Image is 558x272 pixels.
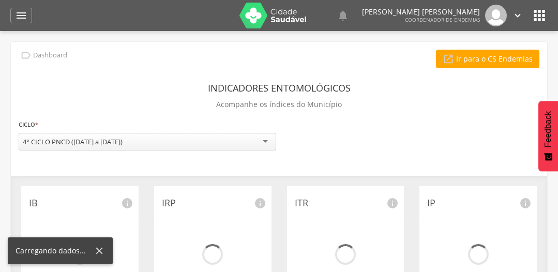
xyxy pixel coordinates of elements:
button: Feedback - Mostrar pesquisa [538,101,558,171]
p: IRP [162,197,264,210]
i:  [20,50,32,61]
p: Dashboard [33,51,67,59]
p: [PERSON_NAME] [PERSON_NAME] [362,8,480,16]
i:  [531,7,548,24]
p: ITR [295,197,397,210]
i:  [512,10,523,21]
a:  [512,5,523,26]
span: Feedback [544,111,553,147]
a:  [337,5,349,26]
i: info [121,197,133,209]
i:  [15,9,27,22]
p: IP [427,197,529,210]
p: IB [29,197,131,210]
i: info [254,197,266,209]
i: info [386,197,399,209]
i:  [337,9,349,22]
i: info [519,197,532,209]
div: Carregando dados... [16,246,94,256]
span: Coordenador de Endemias [405,16,480,23]
a: Ir para o CS Endemias [436,50,539,68]
i:  [443,53,454,65]
label: Ciclo [19,119,38,130]
a:  [10,8,32,23]
div: 4° CICLO PNCD ([DATE] a [DATE]) [23,137,123,146]
p: Acompanhe os índices do Município [216,97,342,112]
header: Indicadores Entomológicos [208,79,351,97]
